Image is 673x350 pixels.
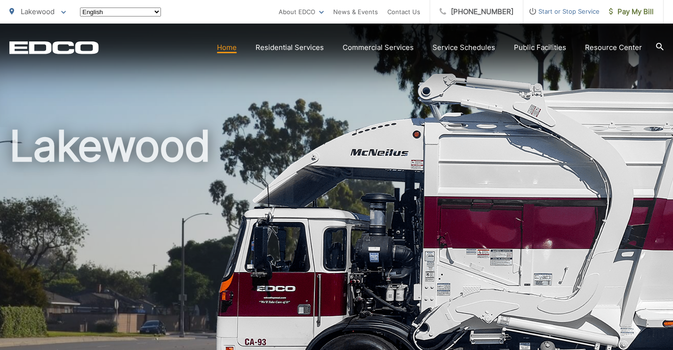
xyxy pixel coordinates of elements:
select: Select a language [80,8,161,16]
span: Lakewood [21,7,55,16]
a: Commercial Services [343,42,414,53]
a: Contact Us [387,6,420,17]
a: About EDCO [279,6,324,17]
a: EDCD logo. Return to the homepage. [9,41,99,54]
span: Pay My Bill [609,6,654,17]
a: News & Events [333,6,378,17]
a: Service Schedules [433,42,495,53]
a: Public Facilities [514,42,566,53]
a: Resource Center [585,42,642,53]
a: Residential Services [256,42,324,53]
a: Home [217,42,237,53]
